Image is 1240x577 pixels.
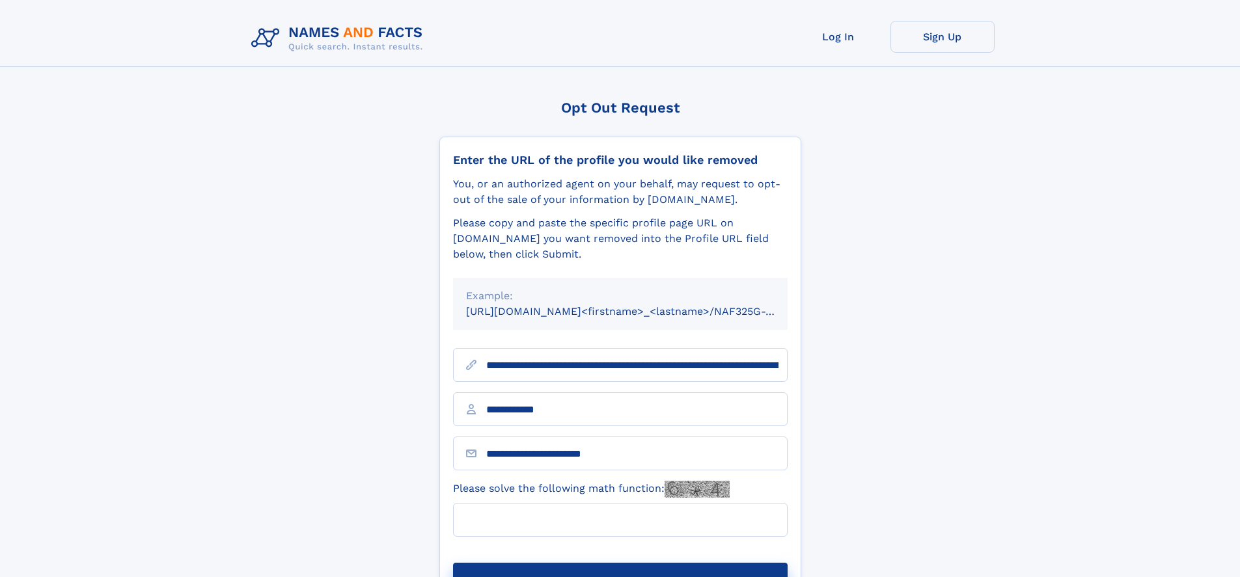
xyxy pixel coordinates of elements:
[453,176,788,208] div: You, or an authorized agent on your behalf, may request to opt-out of the sale of your informatio...
[453,481,730,498] label: Please solve the following math function:
[246,21,434,56] img: Logo Names and Facts
[453,153,788,167] div: Enter the URL of the profile you would like removed
[786,21,890,53] a: Log In
[466,288,775,304] div: Example:
[453,215,788,262] div: Please copy and paste the specific profile page URL on [DOMAIN_NAME] you want removed into the Pr...
[439,100,801,116] div: Opt Out Request
[890,21,995,53] a: Sign Up
[466,305,812,317] small: [URL][DOMAIN_NAME]<firstname>_<lastname>/NAF325G-xxxxxxxx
